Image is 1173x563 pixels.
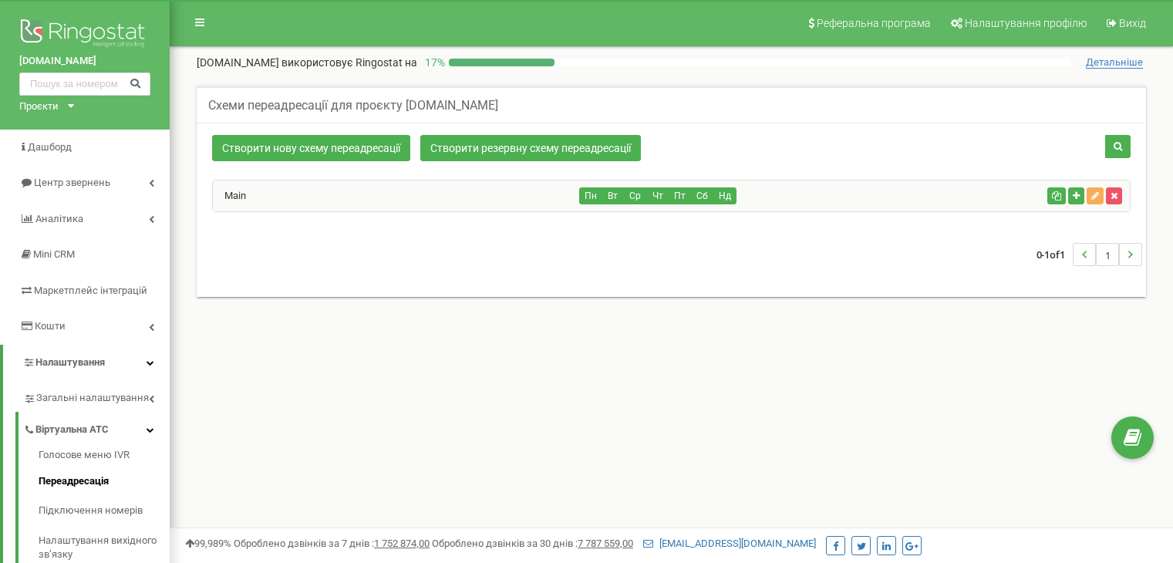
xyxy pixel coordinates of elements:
span: Реферальна програма [817,17,931,29]
button: Вт [602,187,625,204]
span: Детальніше [1086,56,1143,69]
div: Проєкти [19,99,59,114]
span: Центр звернень [34,177,110,188]
nav: ... [1036,228,1142,281]
span: 0-1 1 [1036,243,1073,266]
li: 1 [1096,243,1119,266]
span: Mini CRM [33,248,75,260]
button: Пн [579,187,602,204]
span: Аналiтика [35,213,83,224]
button: Пт [669,187,692,204]
button: Ср [624,187,647,204]
a: [DOMAIN_NAME] [19,54,150,69]
span: 99,989% [185,538,231,549]
button: Пошук схеми переадресації [1105,135,1131,158]
u: 1 752 874,00 [374,538,430,549]
span: Віртуальна АТС [35,423,109,437]
a: Голосове меню IVR [39,448,170,467]
button: Нд [713,187,736,204]
a: Переадресація [39,467,170,497]
span: of [1050,248,1060,261]
span: Налаштування профілю [965,17,1087,29]
span: Оброблено дзвінків за 7 днів : [234,538,430,549]
a: Створити резервну схему переадресації [420,135,641,161]
span: Дашборд [28,141,72,153]
a: Загальні налаштування [23,380,170,412]
button: Сб [691,187,714,204]
h5: Схеми переадресації для проєкту [DOMAIN_NAME] [208,99,498,113]
a: [EMAIL_ADDRESS][DOMAIN_NAME] [643,538,816,549]
a: Main [213,190,246,201]
input: Пошук за номером [19,72,150,96]
a: Віртуальна АТС [23,412,170,443]
span: Маркетплейс інтеграцій [34,285,147,296]
span: Загальні налаштування [36,391,149,406]
span: Налаштування [35,356,105,368]
a: Створити нову схему переадресації [212,135,410,161]
span: Кошти [35,320,66,332]
a: Підключення номерів [39,496,170,526]
button: Чт [646,187,669,204]
span: Вихід [1119,17,1146,29]
u: 7 787 559,00 [578,538,633,549]
a: Налаштування [3,345,170,381]
p: 17 % [417,55,449,70]
span: використовує Ringostat на [281,56,417,69]
p: [DOMAIN_NAME] [197,55,417,70]
img: Ringostat logo [19,15,150,54]
span: Оброблено дзвінків за 30 днів : [432,538,633,549]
